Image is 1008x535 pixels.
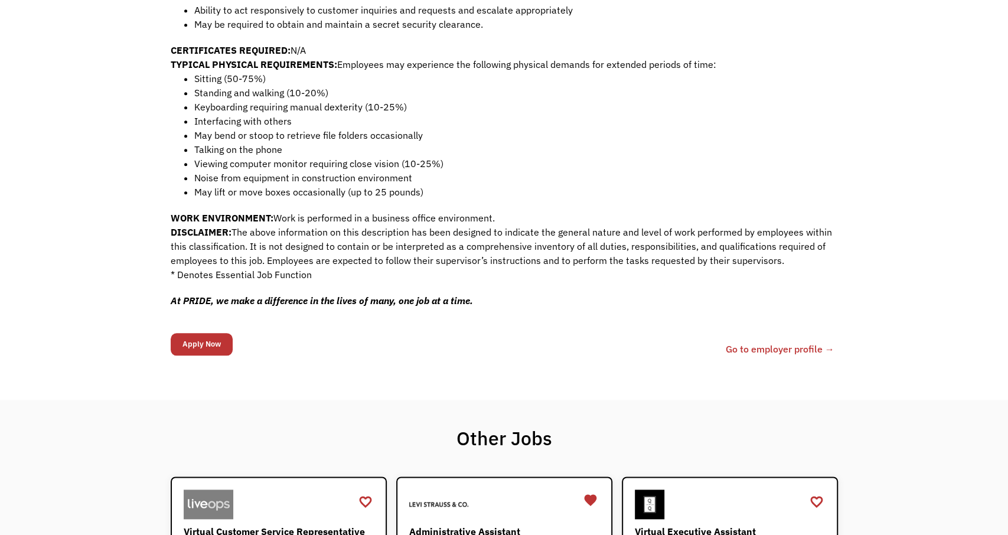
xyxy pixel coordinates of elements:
[194,185,838,199] li: May lift or move boxes occasionally (up to 25 pounds)
[194,71,838,86] li: Sitting (50-75%)
[583,491,598,509] a: favorite
[194,100,838,114] li: Keyboarding requiring manual dexterity (10-25%)
[171,57,838,71] p: Employees may experience the following physical demands for extended periods of time:
[635,490,664,519] img: Organized Q - Virtual Executive Assistant Services
[171,43,838,57] p: N/A
[171,333,233,355] input: Apply Now
[171,330,233,358] form: Email Form
[171,44,291,56] strong: CERTIFICATES REQUIRED:
[409,490,468,519] img: Levi Strauss and Co
[171,211,838,225] p: Work is performed in a business office environment.
[171,226,231,238] strong: DISCLAIMER:
[194,114,838,128] li: Interfacing with others
[184,490,233,519] img: Liveops
[194,3,838,17] li: Ability to act responsively to customer inquiries and requests and escalate appropriately
[358,493,373,511] a: favorite_border
[194,171,838,185] li: Noise from equipment in construction environment
[194,128,838,142] li: May bend or stoop to retrieve file folders occasionally
[171,225,838,267] p: The above information on this description has been designed to indicate the general nature and le...
[810,493,824,511] a: favorite_border
[171,58,337,70] strong: TYPICAL PHYSICAL REQUIREMENTS:
[194,156,838,171] li: Viewing computer monitor requiring close vision (10-25%)
[194,86,838,100] li: Standing and walking (10-20%)
[171,295,473,306] span: At PRIDE, we make a difference in the lives of many, one job at a time.
[194,17,838,31] li: May be required to obtain and maintain a secret security clearance.
[194,142,838,156] li: Talking on the phone
[171,267,838,282] p: * Denotes Essential Job Function
[726,342,834,356] a: Go to employer profile →
[171,212,273,224] strong: WORK ENVIRONMENT:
